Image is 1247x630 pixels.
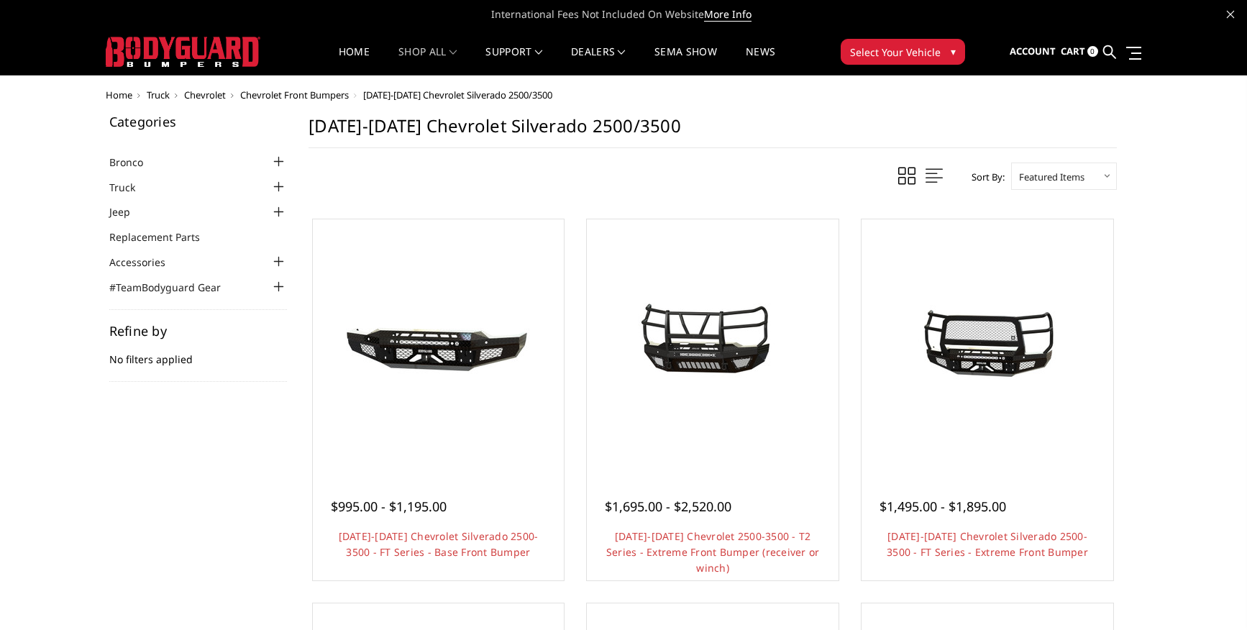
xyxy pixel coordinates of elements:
[746,47,775,75] a: News
[964,166,1005,188] label: Sort By:
[109,155,161,170] a: Bronco
[316,223,561,467] a: 2020-2023 Chevrolet Silverado 2500-3500 - FT Series - Base Front Bumper 2020-2023 Chevrolet Silve...
[841,39,965,65] button: Select Your Vehicle
[571,47,626,75] a: Dealers
[880,498,1006,515] span: $1,495.00 - $1,895.00
[1061,45,1085,58] span: Cart
[704,7,752,22] a: More Info
[109,255,183,270] a: Accessories
[850,45,941,60] span: Select Your Vehicle
[331,498,447,515] span: $995.00 - $1,195.00
[1061,32,1098,71] a: Cart 0
[106,88,132,101] a: Home
[109,280,239,295] a: #TeamBodyguard Gear
[1010,32,1056,71] a: Account
[109,115,288,128] h5: Categories
[184,88,226,101] a: Chevrolet
[485,47,542,75] a: Support
[951,44,956,59] span: ▾
[606,529,820,575] a: [DATE]-[DATE] Chevrolet 2500-3500 - T2 Series - Extreme Front Bumper (receiver or winch)
[1010,45,1056,58] span: Account
[605,498,731,515] span: $1,695.00 - $2,520.00
[339,47,370,75] a: Home
[309,115,1117,148] h1: [DATE]-[DATE] Chevrolet Silverado 2500/3500
[109,180,153,195] a: Truck
[106,37,260,67] img: BODYGUARD BUMPERS
[240,88,349,101] a: Chevrolet Front Bumpers
[363,88,552,101] span: [DATE]-[DATE] Chevrolet Silverado 2500/3500
[590,223,835,467] a: 2020-2023 Chevrolet 2500-3500 - T2 Series - Extreme Front Bumper (receiver or winch) 2020-2023 Ch...
[398,47,457,75] a: shop all
[109,324,288,382] div: No filters applied
[1087,46,1098,57] span: 0
[887,529,1088,559] a: [DATE]-[DATE] Chevrolet Silverado 2500-3500 - FT Series - Extreme Front Bumper
[109,204,148,219] a: Jeep
[109,324,288,337] h5: Refine by
[865,223,1110,467] a: 2020-2023 Chevrolet Silverado 2500-3500 - FT Series - Extreme Front Bumper 2020-2023 Chevrolet Si...
[147,88,170,101] a: Truck
[654,47,717,75] a: SEMA Show
[339,529,539,559] a: [DATE]-[DATE] Chevrolet Silverado 2500-3500 - FT Series - Base Front Bumper
[109,229,218,245] a: Replacement Parts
